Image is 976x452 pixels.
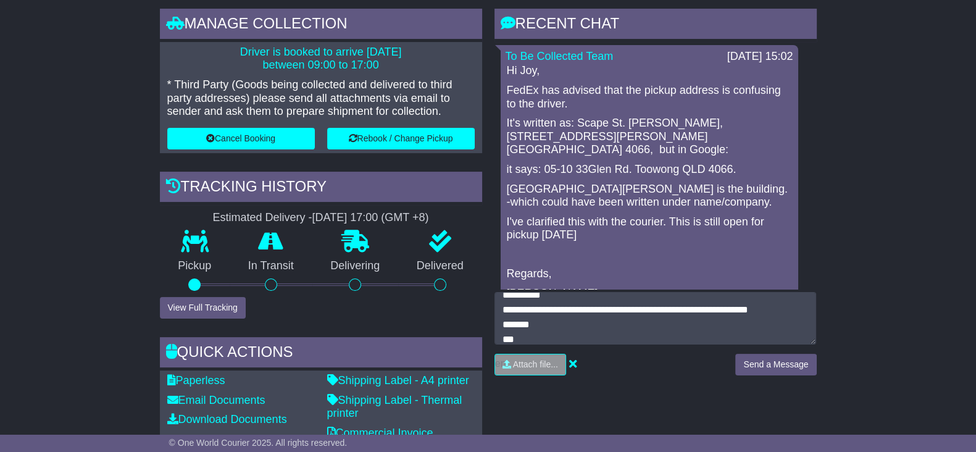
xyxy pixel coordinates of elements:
[327,394,462,420] a: Shipping Label - Thermal printer
[167,394,265,406] a: Email Documents
[507,64,792,78] p: Hi Joy,
[167,78,475,119] p: * Third Party (Goods being collected and delivered to third party addresses) please send all atta...
[327,427,433,439] a: Commercial Invoice
[398,259,482,273] p: Delivered
[160,259,230,273] p: Pickup
[507,267,792,281] p: Regards,
[507,287,792,301] p: [PERSON_NAME]
[167,46,475,72] p: Driver is booked to arrive [DATE] between 09:00 to 17:00
[727,50,793,64] div: [DATE] 15:02
[507,216,792,242] p: I've clarified this with the courier. This is still open for pickup [DATE]
[735,354,816,375] button: Send a Message
[507,183,792,209] p: [GEOGRAPHIC_DATA][PERSON_NAME] is the building. -which could have been written under name/company.
[167,374,225,387] a: Paperless
[327,128,475,149] button: Rebook / Change Pickup
[167,413,287,425] a: Download Documents
[507,117,792,157] p: It's written as: Scape St. [PERSON_NAME], [STREET_ADDRESS][PERSON_NAME] [GEOGRAPHIC_DATA] 4066, b...
[327,374,469,387] a: Shipping Label - A4 printer
[160,9,482,42] div: Manage collection
[312,259,399,273] p: Delivering
[506,50,614,62] a: To Be Collected Team
[169,438,348,448] span: © One World Courier 2025. All rights reserved.
[494,9,817,42] div: RECENT CHAT
[507,163,792,177] p: it says: 05-10 33Glen Rd. Toowong QLD 4066.
[230,259,312,273] p: In Transit
[160,337,482,370] div: Quick Actions
[160,211,482,225] div: Estimated Delivery -
[312,211,429,225] div: [DATE] 17:00 (GMT +8)
[167,128,315,149] button: Cancel Booking
[160,172,482,205] div: Tracking history
[160,297,246,319] button: View Full Tracking
[507,84,792,111] p: FedEx has advised that the pickup address is confusing to the driver.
